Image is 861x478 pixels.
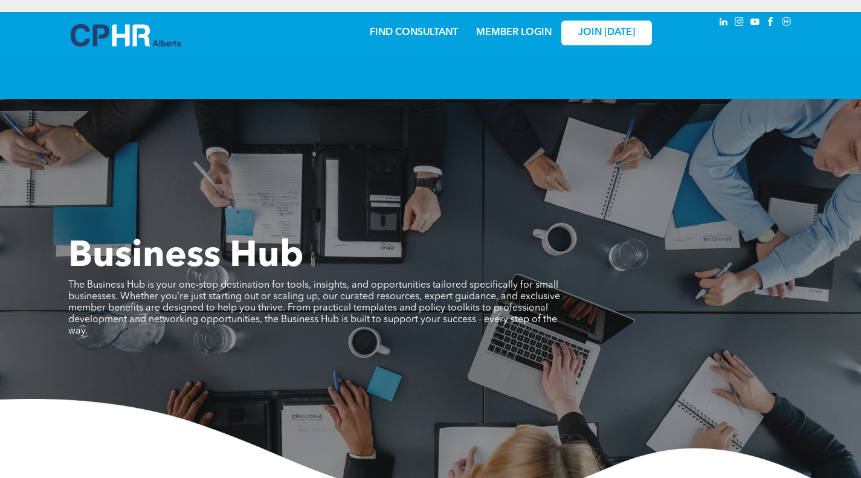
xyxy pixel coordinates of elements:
a: facebook [764,15,778,31]
a: youtube [749,15,762,31]
a: MEMBER LOGIN [476,28,552,37]
span: JOIN [DATE] [578,27,635,39]
img: A blue and white logo for cp alberta [71,24,181,47]
a: linkedin [717,15,730,31]
a: FIND CONSULTANT [370,28,458,37]
a: instagram [733,15,746,31]
a: JOIN [DATE] [561,21,652,45]
span: Business Hub [68,239,304,275]
a: Social network [780,15,793,31]
span: The Business Hub is your one-stop destination for tools, insights, and opportunities tailored spe... [68,280,560,336]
